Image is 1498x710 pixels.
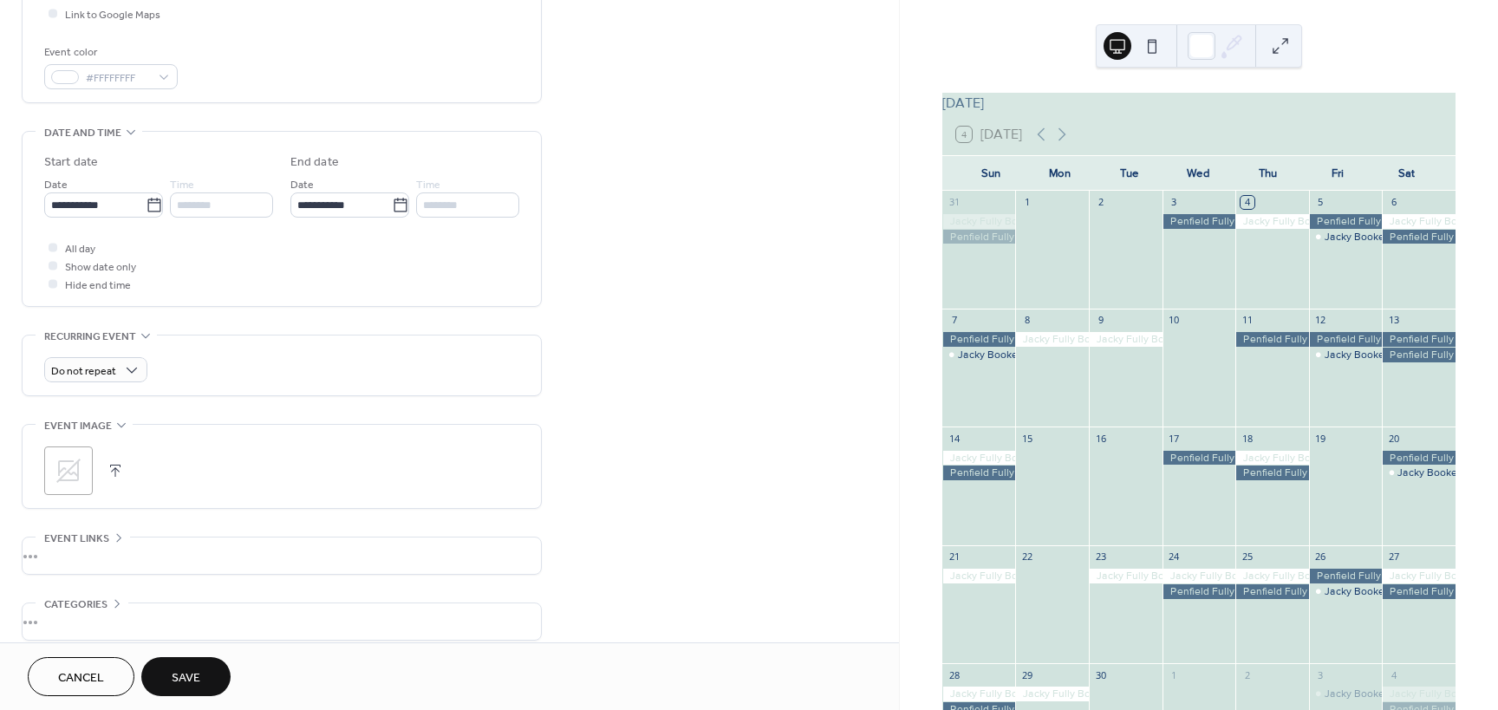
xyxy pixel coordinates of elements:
[1168,314,1181,327] div: 10
[1387,668,1400,681] div: 4
[1163,214,1236,229] div: Penfield Fully Booked
[958,348,1042,362] div: Jacky Booked PM
[1020,196,1033,209] div: 1
[1020,668,1033,681] div: 29
[1094,432,1107,445] div: 16
[1089,569,1163,583] div: Jacky Fully Booked
[44,124,121,142] span: Date and time
[1241,550,1254,563] div: 25
[172,669,200,687] span: Save
[1168,432,1181,445] div: 17
[44,596,107,614] span: Categories
[65,6,160,24] span: Link to Google Maps
[1382,569,1456,583] div: Jacky Fully Booked
[1325,230,1409,244] div: Jacky Booked PM
[44,43,174,62] div: Event color
[1314,432,1327,445] div: 19
[1020,432,1033,445] div: 15
[1382,332,1456,347] div: Penfield Fully Booked
[58,669,104,687] span: Cancel
[1372,156,1442,191] div: Sat
[1235,466,1309,480] div: Penfield Fully Booked
[942,687,1016,701] div: Jacky Fully Booked
[1382,466,1456,480] div: Jacky Booked PM
[1015,687,1089,701] div: Jacky Fully Booked
[1235,584,1309,599] div: Penfield Fully Booked
[942,230,1016,244] div: Penfield Fully Booked
[1382,584,1456,599] div: Penfield Fully Booked
[1314,196,1327,209] div: 5
[1094,550,1107,563] div: 23
[1241,668,1254,681] div: 2
[44,417,112,435] span: Event image
[1094,668,1107,681] div: 30
[956,156,1026,191] div: Sun
[1309,214,1383,229] div: Penfield Fully Booked
[1095,156,1164,191] div: Tue
[1234,156,1303,191] div: Thu
[1163,451,1236,466] div: Penfield Fully Booked
[942,451,1016,466] div: Jacky Fully Booked
[290,153,339,172] div: End date
[65,240,95,258] span: All day
[65,277,131,295] span: Hide end time
[51,362,116,381] span: Do not repeat
[23,603,541,640] div: •••
[1309,687,1383,701] div: Jacky Booked PM
[948,314,961,327] div: 7
[1163,569,1236,583] div: Jacky Fully Booked
[1387,314,1400,327] div: 13
[44,176,68,194] span: Date
[948,196,961,209] div: 31
[1397,466,1482,480] div: Jacky Booked PM
[1309,332,1383,347] div: Penfield Fully Booked
[1314,314,1327,327] div: 12
[1382,451,1456,466] div: Penfield Fully Booked
[1309,584,1383,599] div: Jacky Booked PM
[44,446,93,495] div: ;
[416,176,440,194] span: Time
[1026,156,1095,191] div: Mon
[1309,230,1383,244] div: Jacky Booked PM
[1168,668,1181,681] div: 1
[1241,314,1254,327] div: 11
[1309,348,1383,362] div: Jacky Booked PM
[44,530,109,548] span: Event links
[1382,348,1456,362] div: Penfield Fully Booked
[1089,332,1163,347] div: Jacky Fully Booked
[1235,451,1309,466] div: Jacky Fully Booked
[141,657,231,696] button: Save
[1314,668,1327,681] div: 3
[28,657,134,696] button: Cancel
[942,466,1016,480] div: Penfield Fully Booked
[1241,196,1254,209] div: 4
[1015,332,1089,347] div: Jacky Fully Booked
[1325,687,1409,701] div: Jacky Booked PM
[290,176,314,194] span: Date
[942,214,1016,229] div: Jacky Fully Booked
[948,432,961,445] div: 14
[1387,432,1400,445] div: 20
[1382,687,1456,701] div: Jacky Fully Booked
[1163,584,1236,599] div: Penfield Fully Booked
[44,153,98,172] div: Start date
[1235,214,1309,229] div: Jacky Fully Booked
[44,328,136,346] span: Recurring event
[1094,196,1107,209] div: 2
[942,569,1016,583] div: Jacky Fully Booked
[1325,584,1409,599] div: Jacky Booked PM
[1241,432,1254,445] div: 18
[948,550,961,563] div: 21
[1164,156,1234,191] div: Wed
[1168,550,1181,563] div: 24
[1235,332,1309,347] div: Penfield Fully Booked
[65,258,136,277] span: Show date only
[942,348,1016,362] div: Jacky Booked PM
[1325,348,1409,362] div: Jacky Booked PM
[1382,214,1456,229] div: Jacky Fully Booked
[1094,314,1107,327] div: 9
[1020,550,1033,563] div: 22
[942,93,1456,114] div: [DATE]
[23,537,541,574] div: •••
